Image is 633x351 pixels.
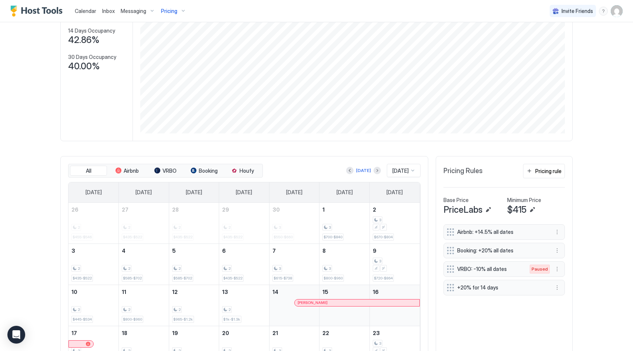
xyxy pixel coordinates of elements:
[553,246,562,255] button: More options
[123,276,142,281] span: $585-$702
[374,276,393,281] span: $720-$864
[223,276,242,281] span: $435-$522
[7,326,25,344] div: Open Intercom Messenger
[68,244,119,285] td: May 3, 2026
[355,166,372,175] button: [DATE]
[68,164,263,178] div: tab-group
[443,261,565,277] div: VRBO: -10% all dates Pausedmenu
[128,182,159,202] a: Monday
[336,189,353,196] span: [DATE]
[219,285,269,326] td: May 13, 2026
[219,326,269,340] a: May 20, 2026
[611,5,623,17] div: User profile
[443,197,469,203] span: Base Price
[319,203,370,244] td: May 1, 2026
[286,189,302,196] span: [DATE]
[269,285,319,326] td: May 14, 2026
[279,266,281,271] span: 3
[370,203,420,216] a: May 2, 2026
[319,285,370,326] td: May 15, 2026
[178,266,181,271] span: 2
[373,289,379,295] span: 16
[169,285,219,299] a: May 12, 2026
[240,168,254,174] span: Houfy
[68,285,119,326] td: May 10, 2026
[70,166,107,176] button: All
[163,168,177,174] span: VRBO
[379,259,381,264] span: 3
[71,330,77,336] span: 17
[269,244,319,258] a: May 7, 2026
[369,285,420,326] td: May 16, 2026
[329,225,331,230] span: 3
[71,289,77,295] span: 10
[169,203,219,216] a: April 28, 2026
[236,189,252,196] span: [DATE]
[75,7,96,15] a: Calendar
[553,228,562,236] button: More options
[319,285,369,299] a: May 15, 2026
[443,280,565,295] div: +20% for 14 days menu
[147,166,184,176] button: VRBO
[68,27,115,34] span: 14 Days Occupancy
[269,203,319,244] td: April 30, 2026
[319,244,370,285] td: May 8, 2026
[119,244,169,258] a: May 4, 2026
[507,204,526,215] span: $415
[78,266,80,271] span: 2
[269,203,319,216] a: April 30, 2026
[269,326,319,340] a: May 21, 2026
[322,206,325,213] span: 1
[119,244,169,285] td: May 4, 2026
[319,244,369,258] a: May 8, 2026
[128,307,130,312] span: 2
[369,203,420,244] td: May 2, 2026
[373,206,376,213] span: 2
[172,248,176,254] span: 5
[373,330,380,336] span: 23
[78,307,80,312] span: 2
[374,167,381,174] button: Next month
[86,189,102,196] span: [DATE]
[443,204,482,215] span: PriceLabs
[172,289,178,295] span: 12
[71,206,78,213] span: 26
[124,168,139,174] span: Airbnb
[75,8,96,14] span: Calendar
[121,8,146,14] span: Messaging
[392,168,409,174] span: [DATE]
[484,205,493,214] button: Edit
[222,248,226,254] span: 6
[68,203,119,244] td: April 26, 2026
[528,205,537,214] button: Edit
[322,330,329,336] span: 22
[173,276,192,281] span: $585-$702
[128,266,130,271] span: 2
[119,285,169,326] td: May 11, 2026
[122,206,128,213] span: 27
[553,265,562,274] button: More options
[329,266,331,271] span: 3
[123,317,142,322] span: $800-$960
[322,248,326,254] span: 8
[319,326,369,340] a: May 22, 2026
[102,8,115,14] span: Inbox
[169,244,219,258] a: May 5, 2026
[108,166,145,176] button: Airbnb
[553,265,562,274] div: menu
[199,168,218,174] span: Booking
[119,203,169,244] td: April 27, 2026
[169,203,219,244] td: April 28, 2026
[386,189,403,196] span: [DATE]
[535,167,562,175] div: Pricing rule
[322,289,328,295] span: 15
[10,6,66,17] a: Host Tools Logo
[279,182,310,202] a: Thursday
[222,330,229,336] span: 20
[507,197,541,203] span: Minimum Price
[324,276,343,281] span: $800-$960
[272,330,278,336] span: 21
[219,244,269,258] a: May 6, 2026
[86,168,91,174] span: All
[71,248,75,254] span: 3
